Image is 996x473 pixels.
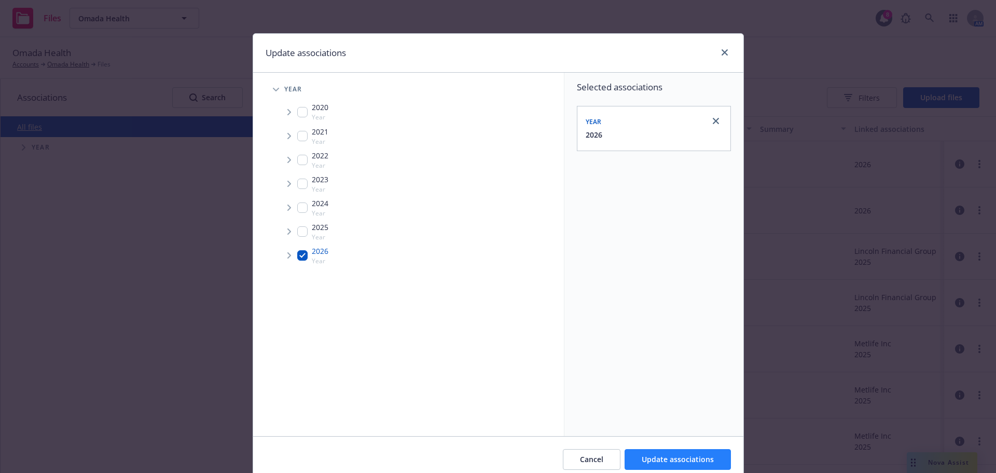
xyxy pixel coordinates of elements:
h1: Update associations [266,46,346,60]
span: Selected associations [577,81,731,93]
span: Year [312,209,328,218]
span: Cancel [580,454,603,464]
div: Tree Example [253,79,564,267]
span: 2020 [312,102,328,113]
span: Year [284,86,302,92]
span: 2025 [312,222,328,233]
span: Year [312,113,328,121]
span: 2022 [312,150,328,161]
span: Year [586,117,602,126]
button: Update associations [625,449,731,470]
span: Year [312,161,328,170]
span: Year [312,233,328,241]
span: Year [312,185,328,194]
span: 2024 [312,198,328,209]
span: 2026 [312,246,328,256]
a: close [710,115,722,127]
span: Update associations [642,454,714,464]
button: 2026 [586,129,602,140]
span: Year [312,137,328,146]
a: close [718,46,731,59]
span: 2023 [312,174,328,185]
button: Cancel [563,449,620,470]
span: 2021 [312,126,328,137]
span: Year [312,256,328,265]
